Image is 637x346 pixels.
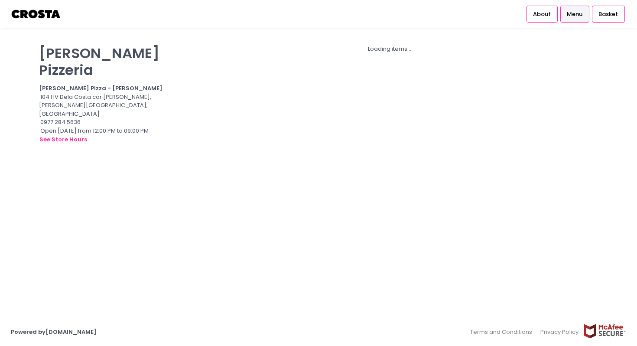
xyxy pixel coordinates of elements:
div: 0977 284 5636 [39,118,171,127]
img: mcafee-secure [583,323,626,339]
button: see store hours [39,135,88,144]
img: logo [11,7,62,22]
a: Terms and Conditions [470,323,536,340]
a: Powered by[DOMAIN_NAME] [11,328,97,336]
a: Privacy Policy [536,323,583,340]
div: Loading items... [182,45,598,53]
div: Open [DATE] from 12:00 PM to 09:00 PM [39,127,171,144]
a: Menu [560,6,589,22]
span: Menu [567,10,582,19]
b: [PERSON_NAME] Pizza - [PERSON_NAME] [39,84,162,92]
p: [PERSON_NAME] Pizzeria [39,45,171,78]
div: 104 HV Dela Costa cor [PERSON_NAME], [PERSON_NAME][GEOGRAPHIC_DATA], [GEOGRAPHIC_DATA] [39,93,171,118]
span: Basket [598,10,618,19]
span: About [533,10,551,19]
a: About [526,6,558,22]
